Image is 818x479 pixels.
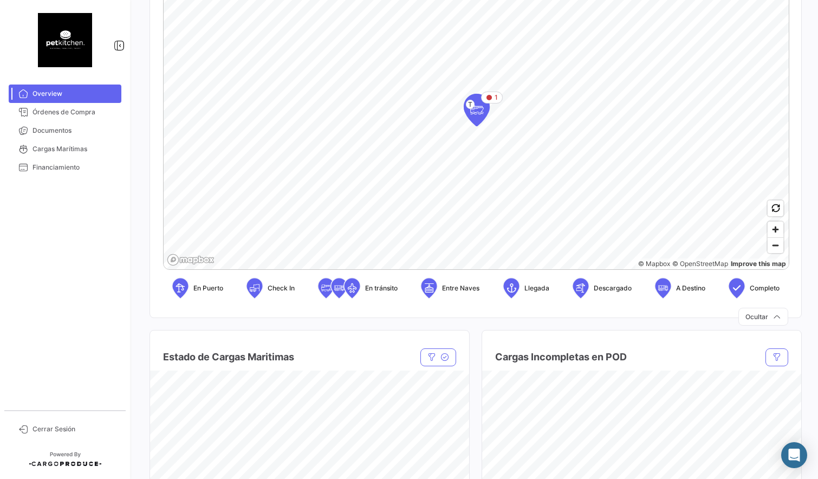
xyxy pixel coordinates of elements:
a: Órdenes de Compra [9,103,121,121]
span: Órdenes de Compra [33,107,117,117]
a: Financiamiento [9,158,121,177]
a: Cargas Marítimas [9,140,121,158]
a: Map feedback [731,260,786,268]
a: Mapbox [638,260,670,268]
a: Documentos [9,121,121,140]
span: Zoom out [768,238,783,253]
button: Zoom in [768,222,783,237]
div: Abrir Intercom Messenger [781,442,807,468]
span: Llegada [524,283,549,293]
span: T [466,100,475,109]
span: Documentos [33,126,117,135]
span: Overview [33,89,117,99]
span: Financiamiento [33,163,117,172]
span: Cargas Marítimas [33,144,117,154]
span: 1 [495,93,498,102]
a: Mapbox logo [167,254,215,266]
button: Ocultar [738,308,788,326]
span: Check In [268,283,295,293]
h4: Cargas Incompletas en POD [495,349,627,365]
span: A Destino [676,283,705,293]
a: OpenStreetMap [672,260,728,268]
span: En tránsito [365,283,398,293]
span: Entre Naves [442,283,479,293]
h4: Estado de Cargas Maritimas [163,349,294,365]
span: Descargado [594,283,632,293]
span: Completo [750,283,780,293]
span: Cerrar Sesión [33,424,117,434]
a: Overview [9,85,121,103]
div: Map marker [464,94,490,126]
button: Zoom out [768,237,783,253]
img: 54c7ca15-ec7a-4ae1-9078-87519ee09adb.png [38,13,92,67]
span: En Puerto [193,283,223,293]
